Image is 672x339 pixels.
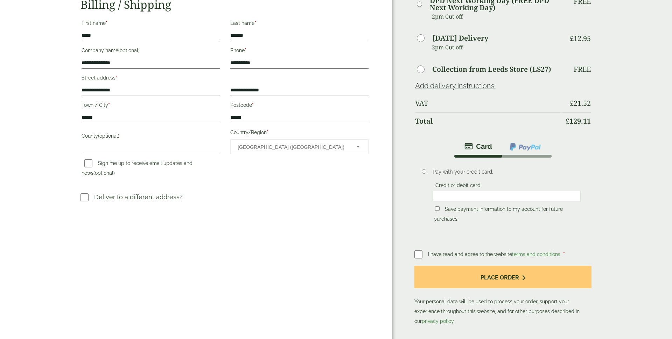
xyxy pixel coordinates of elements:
[432,35,488,42] label: [DATE] Delivery
[230,18,369,30] label: Last name
[82,18,220,30] label: First name
[82,131,220,143] label: County
[434,206,563,224] label: Save payment information to my account for future purchases.
[433,168,581,176] p: Pay with your credit card.
[106,20,107,26] abbr: required
[428,251,562,257] span: I have read and agree to the website
[82,73,220,85] label: Street address
[254,20,256,26] abbr: required
[84,159,92,167] input: Sign me up to receive email updates and news(optional)
[570,34,591,43] bdi: 12.95
[433,182,483,190] label: Credit or debit card
[435,193,579,199] iframe: Secure card payment input frame
[252,102,254,108] abbr: required
[570,34,574,43] span: £
[230,139,369,154] span: Country/Region
[566,116,569,126] span: £
[414,266,591,289] button: Place order
[566,116,591,126] bdi: 129.11
[422,318,454,324] a: privacy policy
[118,48,140,53] span: (optional)
[98,133,119,139] span: (optional)
[267,130,268,135] abbr: required
[563,251,565,257] abbr: required
[238,140,347,154] span: United Kingdom (UK)
[570,98,574,108] span: £
[432,11,561,22] p: 2pm Cut off
[415,112,561,130] th: Total
[509,142,541,151] img: ppcp-gateway.png
[94,192,183,202] p: Deliver to a different address?
[230,100,369,112] label: Postcode
[432,66,551,73] label: Collection from Leeds Store (LS27)
[415,82,495,90] a: Add delivery instructions
[464,142,492,151] img: stripe.png
[82,160,192,178] label: Sign me up to receive email updates and news
[230,46,369,57] label: Phone
[82,100,220,112] label: Town / City
[93,170,115,176] span: (optional)
[115,75,117,81] abbr: required
[570,98,591,108] bdi: 21.52
[108,102,110,108] abbr: required
[82,46,220,57] label: Company name
[230,127,369,139] label: Country/Region
[574,65,591,74] p: Free
[414,266,591,326] p: Your personal data will be used to process your order, support your experience throughout this we...
[245,48,246,53] abbr: required
[432,42,561,53] p: 2pm Cut off
[512,251,560,257] a: terms and conditions
[415,95,561,112] th: VAT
